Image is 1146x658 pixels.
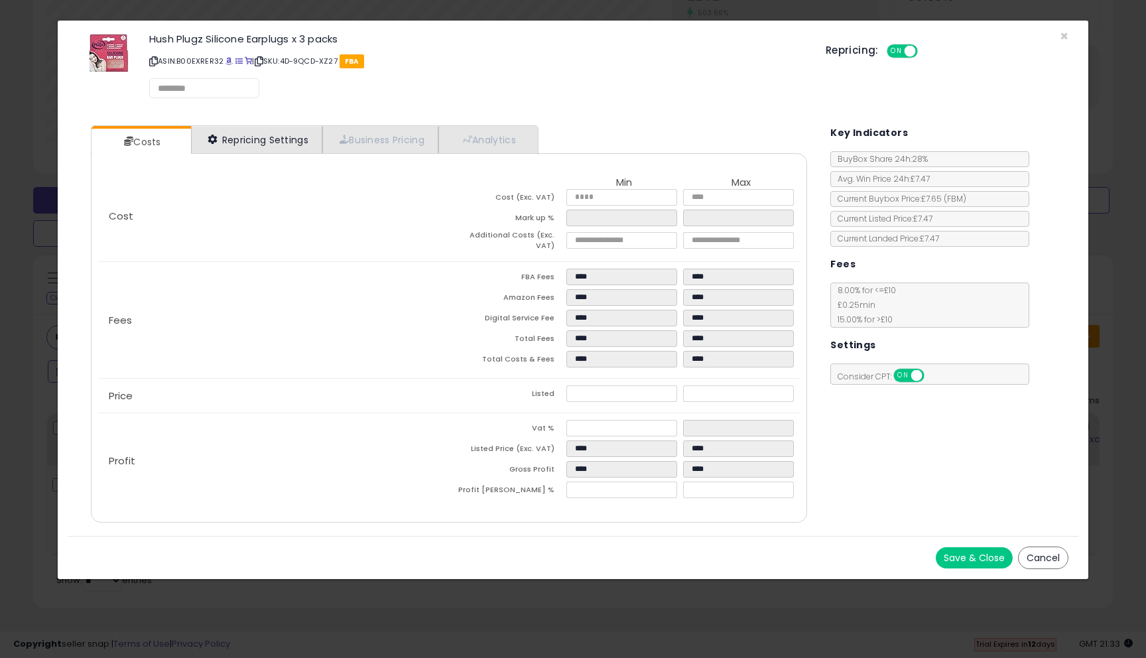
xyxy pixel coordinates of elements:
[449,440,566,461] td: Listed Price (Exc. VAT)
[936,547,1013,568] button: Save & Close
[683,177,800,189] th: Max
[449,482,566,502] td: Profit [PERSON_NAME] %
[830,337,875,354] h5: Settings
[831,371,942,382] span: Consider CPT:
[566,177,683,189] th: Min
[449,230,566,255] td: Additional Costs (Exc. VAT)
[98,391,449,401] p: Price
[830,125,908,141] h5: Key Indicators
[449,210,566,230] td: Mark up %
[826,45,879,56] h5: Repricing:
[449,269,566,289] td: FBA Fees
[98,315,449,326] p: Fees
[831,193,966,204] span: Current Buybox Price:
[831,299,875,310] span: £0.25 min
[149,34,806,44] h3: Hush Plugz Silicone Earplugs x 3 packs
[98,211,449,222] p: Cost
[449,189,566,210] td: Cost (Exc. VAT)
[1060,27,1068,46] span: ×
[449,330,566,351] td: Total Fees
[235,56,243,66] a: All offer listings
[831,285,896,325] span: 8.00 % for <= £10
[831,153,928,164] span: BuyBox Share 24h: 28%
[98,456,449,466] p: Profit
[149,50,806,72] p: ASIN: B00EXRER32 | SKU: 4D-9QCD-XZ27
[923,370,944,381] span: OFF
[449,420,566,440] td: Vat %
[245,56,252,66] a: Your listing only
[449,385,566,406] td: Listed
[831,233,939,244] span: Current Landed Price: £7.47
[921,193,966,204] span: £7.65
[1018,547,1068,569] button: Cancel
[449,310,566,330] td: Digital Service Fee
[915,46,936,57] span: OFF
[888,46,905,57] span: ON
[895,370,911,381] span: ON
[225,56,233,66] a: BuyBox page
[438,126,537,153] a: Analytics
[92,129,190,155] a: Costs
[322,126,438,153] a: Business Pricing
[944,193,966,204] span: ( FBM )
[449,461,566,482] td: Gross Profit
[340,54,364,68] span: FBA
[831,173,930,184] span: Avg. Win Price 24h: £7.47
[449,351,566,371] td: Total Costs & Fees
[831,314,893,325] span: 15.00 % for > £10
[449,289,566,310] td: Amazon Fees
[89,34,129,72] img: 51a5XWpHFOL._SL60_.jpg
[831,213,932,224] span: Current Listed Price: £7.47
[830,256,856,273] h5: Fees
[191,126,322,153] a: Repricing Settings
